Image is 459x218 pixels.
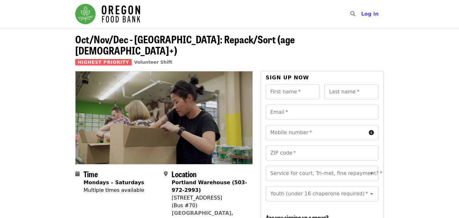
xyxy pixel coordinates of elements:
[75,171,80,177] i: calendar icon
[171,179,247,193] strong: Portland Warehouse (503-972-2993)
[84,179,144,185] strong: Mondays – Saturdays
[171,202,247,209] div: (Bus #70)
[84,168,98,179] span: Time
[324,84,378,99] input: Last name
[367,169,376,178] button: Open
[356,8,384,20] button: Log in
[266,75,309,81] span: Sign up now
[266,105,378,120] input: Email
[171,194,247,202] div: [STREET_ADDRESS]
[76,71,252,164] img: Oct/Nov/Dec - Portland: Repack/Sort (age 8+) organized by Oregon Food Bank
[350,11,355,17] i: search icon
[266,145,378,161] input: ZIP code
[84,186,144,194] div: Multiple times available
[369,130,374,136] i: circle-info icon
[134,60,172,65] a: Volunteer Shift
[266,84,320,99] input: First name
[171,168,197,179] span: Location
[359,6,364,22] input: Search
[367,189,376,198] button: Open
[75,32,295,58] span: Oct/Nov/Dec - [GEOGRAPHIC_DATA]: Repack/Sort (age [DEMOGRAPHIC_DATA]+)
[361,11,379,17] span: Log in
[164,171,168,177] i: map-marker-alt icon
[75,4,140,24] img: Oregon Food Bank - Home
[266,125,366,140] input: Mobile number
[75,59,132,65] span: Highest Priority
